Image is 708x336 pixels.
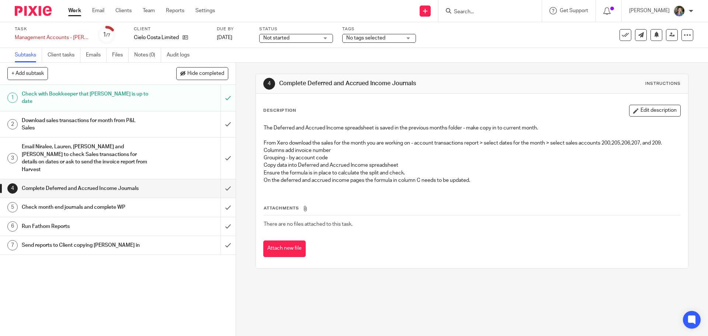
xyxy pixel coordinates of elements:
h1: Download sales transactions for month from P&L Sales [22,115,149,134]
p: Ensure the formula is in place to calculate the split and check. [264,169,680,177]
a: Subtasks [15,48,42,62]
button: Edit description [629,105,681,117]
button: Attach new file [263,240,306,257]
p: Copy data into Deferred and Accrued Income spreadsheet [264,162,680,169]
h1: Run Fathom Reports [22,221,149,232]
p: From Xero download the sales for the month you are working on - account transactions report > sel... [264,139,680,147]
img: Pixie [15,6,52,16]
a: Client tasks [48,48,80,62]
p: [PERSON_NAME] [629,7,670,14]
a: Files [112,48,129,62]
p: On the deferred and accrued income pages the formula in column C needs to be updated. [264,177,680,184]
p: Description [263,108,296,114]
div: 2 [7,119,18,129]
p: Columns add invoice number [264,147,680,154]
div: 1 [103,31,110,39]
div: Management Accounts - [PERSON_NAME] [15,34,88,41]
label: Tags [342,26,416,32]
label: Client [134,26,208,32]
span: Hide completed [187,71,224,77]
small: /7 [106,33,110,37]
h1: Send reports to Client copying [PERSON_NAME] in [22,240,149,251]
span: No tags selected [346,35,385,41]
input: Search [453,9,520,15]
a: Team [143,7,155,14]
button: + Add subtask [7,67,48,80]
a: Email [92,7,104,14]
p: Grouping - by account code [264,154,680,162]
a: Work [68,7,81,14]
h1: Complete Deferred and Accrued Income Journals [22,183,149,194]
h1: Email Niralee, Lauren, [PERSON_NAME] and [PERSON_NAME] to check Sales transactions for details on... [22,141,149,175]
div: 4 [7,183,18,194]
span: [DATE] [217,35,232,40]
a: Reports [166,7,184,14]
h1: Complete Deferred and Accrued Income Journals [279,80,488,87]
a: Clients [115,7,132,14]
label: Status [259,26,333,32]
div: Instructions [645,81,681,87]
div: 3 [7,153,18,163]
span: Get Support [560,8,588,13]
label: Task [15,26,88,32]
img: 1530183611242%20(1).jpg [673,5,685,17]
span: Not started [263,35,289,41]
a: Notes (0) [134,48,161,62]
div: 1 [7,93,18,103]
span: There are no files attached to this task. [264,222,353,227]
a: Settings [195,7,215,14]
div: 5 [7,202,18,212]
p: Cielo Costa Limited [134,34,179,41]
div: Management Accounts - Cielo Costa [15,34,88,41]
h1: Check month end journals and complete WP [22,202,149,213]
span: Attachments [264,206,299,210]
a: Emails [86,48,107,62]
label: Due by [217,26,250,32]
button: Hide completed [176,67,228,80]
div: 6 [7,221,18,232]
a: Audit logs [167,48,195,62]
h1: Check with Bookkeeper that [PERSON_NAME] is up to date [22,89,149,107]
p: The Deferred and Accrued Income spreadsheet is saved in the previous months folder - make copy in... [264,124,680,132]
div: 7 [7,240,18,250]
div: 4 [263,78,275,90]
